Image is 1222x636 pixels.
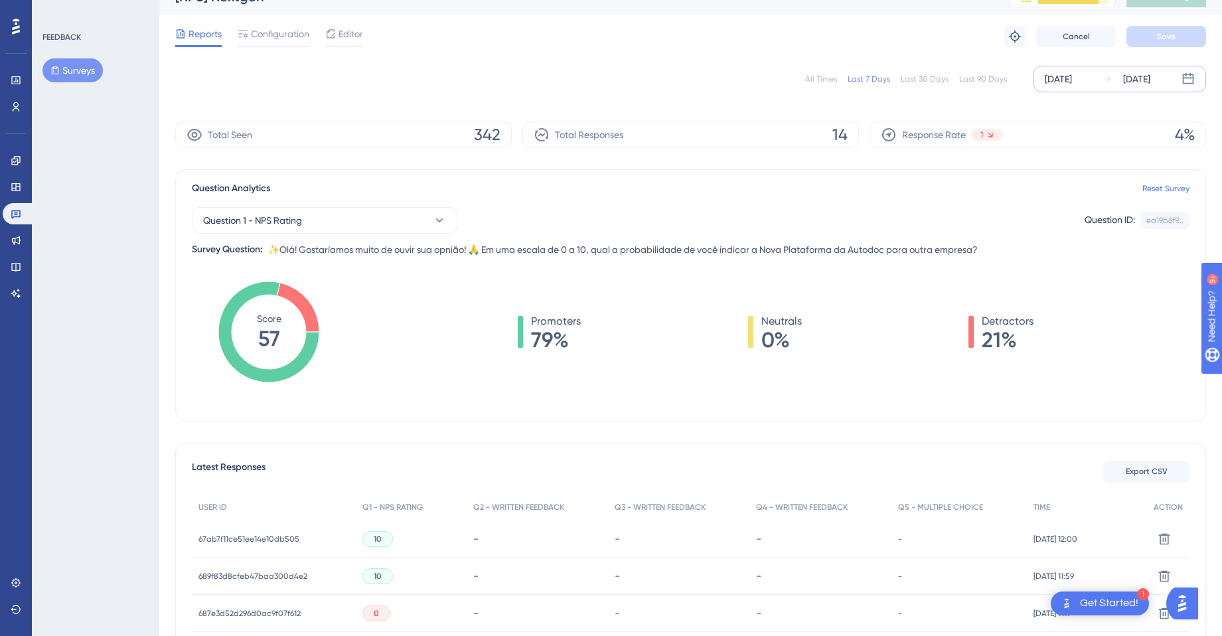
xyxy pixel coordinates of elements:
[1051,592,1149,615] div: Open Get Started! checklist, remaining modules: 1
[1137,588,1149,600] div: 1
[1033,571,1074,582] span: [DATE] 11:59
[531,329,581,351] span: 79%
[1059,596,1075,611] img: launcher-image-alternative-text
[31,3,83,19] span: Need Help?
[258,326,280,351] tspan: 57
[615,607,743,619] div: -
[198,502,227,513] span: USER ID
[192,207,457,234] button: Question 1 - NPS Rating
[756,502,848,513] span: Q4 - WRITTEN FEEDBACK
[1085,212,1135,229] div: Question ID:
[898,571,902,582] span: -
[982,329,1033,351] span: 21%
[805,74,837,84] div: All Times
[257,313,281,324] tspan: Score
[1063,31,1090,42] span: Cancel
[473,502,564,513] span: Q2 - WRITTEN FEEDBACK
[374,571,382,582] span: 10
[555,127,623,143] span: Total Responses
[902,127,966,143] span: Response Rate
[189,26,222,42] span: Reports
[1103,461,1189,482] button: Export CSV
[982,313,1033,329] span: Detractors
[192,181,270,197] span: Question Analytics
[1033,608,1069,619] span: [DATE] 9:11
[374,608,379,619] span: 0
[203,212,302,228] span: Question 1 - NPS Rating
[42,58,103,82] button: Surveys
[198,608,301,619] span: 687e3d52d296d0ac9f07f612
[192,459,266,483] span: Latest Responses
[1080,596,1138,611] div: Get Started!
[90,7,98,17] div: 9+
[531,313,581,329] span: Promoters
[898,502,983,513] span: Q5 - MULTIPLE CHOICE
[268,242,978,258] span: ✨Olá! Gostaríamos muito de ouvir sua opnião! 🙏 Em uma escala de 0 a 10, qual a probabilidade de v...
[1126,26,1206,47] button: Save
[198,534,299,544] span: 67ab7f11ce51ee14e10db505
[756,532,885,545] div: -
[192,242,263,258] div: Survey Question:
[1033,502,1050,513] span: TIME
[1146,215,1184,226] div: ea19b6f9...
[1033,534,1077,544] span: [DATE] 12:00
[208,127,252,143] span: Total Seen
[832,124,848,145] span: 14
[898,608,902,619] span: -
[374,534,382,544] span: 10
[901,74,949,84] div: Last 30 Days
[1036,26,1116,47] button: Cancel
[1175,124,1195,145] span: 4%
[198,571,307,582] span: 689f83d8cfeb47baa300d4e2
[1123,71,1150,87] div: [DATE]
[761,329,802,351] span: 0%
[362,502,423,513] span: Q1 - NPS RATING
[42,32,81,42] div: FEEDBACK
[848,74,890,84] div: Last 7 Days
[473,570,601,582] div: -
[615,532,743,545] div: -
[1045,71,1072,87] div: [DATE]
[473,532,601,545] div: -
[1126,466,1168,477] span: Export CSV
[980,129,983,140] span: 1
[1154,502,1183,513] span: ACTION
[615,502,706,513] span: Q3 - WRITTEN FEEDBACK
[959,74,1007,84] div: Last 90 Days
[1142,183,1189,194] a: Reset Survey
[761,313,802,329] span: Neutrals
[251,26,309,42] span: Configuration
[615,570,743,582] div: -
[756,607,885,619] div: -
[474,124,500,145] span: 342
[1166,584,1206,623] iframe: UserGuiding AI Assistant Launcher
[898,534,902,544] span: -
[1157,31,1176,42] span: Save
[339,26,363,42] span: Editor
[473,607,601,619] div: -
[756,570,885,582] div: -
